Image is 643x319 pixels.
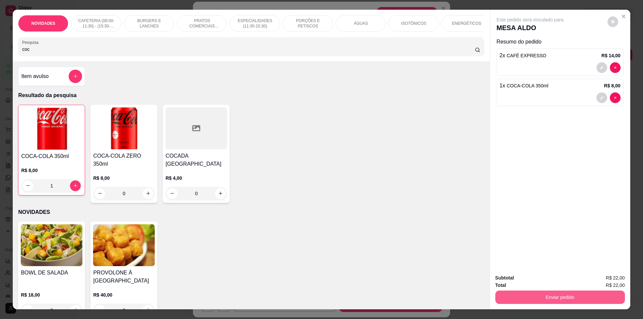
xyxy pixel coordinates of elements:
strong: Subtotal [495,275,514,281]
p: R$ 8,00 [93,175,155,181]
button: decrease-product-quantity [22,180,33,191]
p: MESA ALDO [497,23,564,32]
p: R$ 8,00 [21,167,82,174]
button: increase-product-quantity [143,188,153,199]
button: decrease-product-quantity [94,305,105,316]
button: decrease-product-quantity [608,16,618,27]
p: NOVIDADES [18,208,484,216]
h4: COCA-COLA 350ml [21,152,82,160]
p: Resultado da pesquisa [18,91,484,99]
button: Enviar pedido [495,291,625,304]
span: COCA-COLA 350ml [507,83,548,88]
p: Este pedido será vinculado para [497,16,564,23]
button: increase-product-quantity [143,305,153,316]
button: add-separate-item [69,70,82,83]
strong: Total [495,283,506,288]
img: product-image [93,107,155,149]
p: NOVIDADES [31,21,55,26]
p: Resumo do pedido [497,38,624,46]
button: decrease-product-quantity [596,62,607,73]
p: 2 x [500,52,547,60]
button: increase-product-quantity [70,305,81,316]
button: decrease-product-quantity [94,188,105,199]
button: decrease-product-quantity [167,188,177,199]
img: product-image [21,108,82,150]
input: Pesquisa [22,46,475,53]
button: decrease-product-quantity [610,92,621,103]
h4: COCA-COLA ZERO 350ml [93,152,155,168]
h4: COCADA [GEOGRAPHIC_DATA] [165,152,227,168]
p: ISOTÔNICOS [401,21,426,26]
p: R$ 14,00 [601,52,621,59]
img: product-image [21,224,82,266]
p: 1 x [500,82,549,90]
p: CAFETERIA (08:00-11:30) - (15:30-18:00) [77,18,116,29]
button: Close [618,11,629,22]
p: PORÇÕES E PETISCOS [288,18,327,29]
p: ESPECIALIDADES (11:30-15:30) [235,18,274,29]
button: increase-product-quantity [70,180,81,191]
h4: PROVOLONE À [GEOGRAPHIC_DATA] [93,269,155,285]
p: R$ 18,00 [21,292,82,298]
button: increase-product-quantity [215,188,226,199]
label: Pesquisa [22,39,41,45]
p: R$ 4,00 [165,175,227,181]
span: R$ 22,00 [606,282,625,289]
span: R$ 22,00 [606,274,625,282]
p: R$ 8,00 [604,82,621,89]
p: BURGERS E LANCHES [130,18,168,29]
button: decrease-product-quantity [22,305,33,316]
button: decrease-product-quantity [596,92,607,103]
h4: BOWL DE SALADA [21,269,82,277]
img: product-image [93,224,155,266]
p: ÁGUAS [354,21,368,26]
span: CAFÉ EXPRESSO [507,53,546,58]
button: decrease-product-quantity [610,62,621,73]
h4: Item avulso [21,72,49,80]
p: ENERGÉTICOS [452,21,481,26]
p: PRATOS COMERCIAIS (11:30-15:30) [183,18,221,29]
p: R$ 40,00 [93,292,155,298]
